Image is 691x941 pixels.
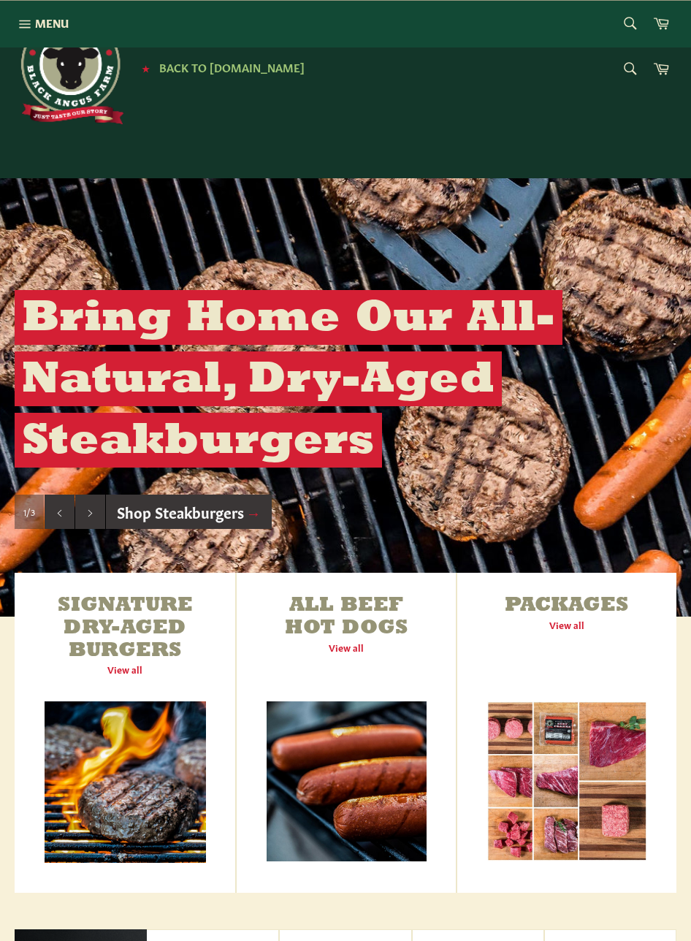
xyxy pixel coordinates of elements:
[457,573,676,893] a: Packages View all Packages
[237,573,456,893] a: All Beef Hot Dogs View all All Beef Hot Dogs
[159,59,305,75] span: Back to [DOMAIN_NAME]
[246,501,261,522] span: →
[134,62,305,74] a: ★ Back to [DOMAIN_NAME]
[35,15,69,31] span: Menu
[75,495,105,530] button: Next slide
[15,495,44,530] div: Slide 1, current
[45,495,75,530] button: Previous slide
[15,573,235,893] a: Signature Dry-Aged Burgers View all Signature Dry-Aged Burgers
[142,62,150,74] span: ★
[23,506,35,518] span: 1/3
[15,15,124,124] img: Roseda Beef
[15,290,562,468] h2: Bring Home Our All-Natural, Dry-Aged Steakburgers
[106,495,272,530] a: Shop Steakburgers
